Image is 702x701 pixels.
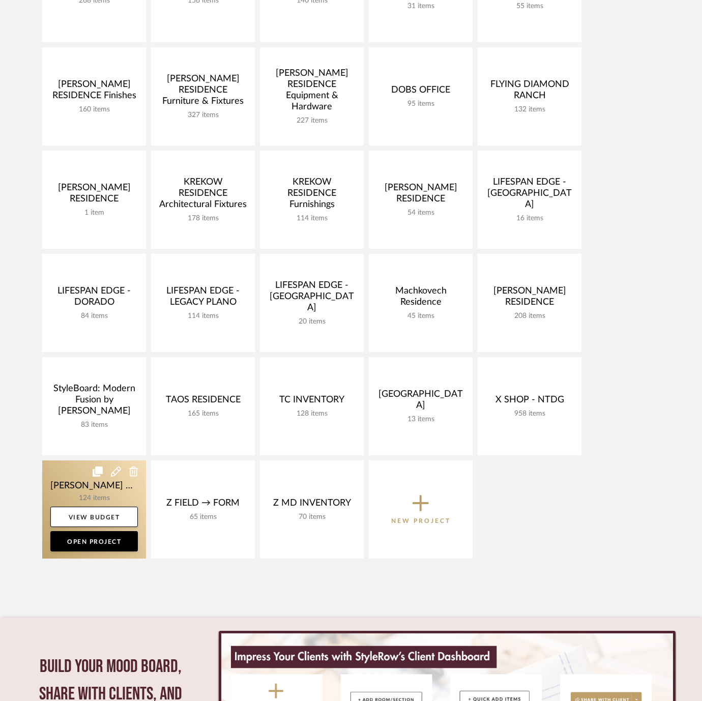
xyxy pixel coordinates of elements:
[268,68,356,116] div: [PERSON_NAME] RESIDENCE Equipment & Hardware
[268,116,356,125] div: 227 items
[377,84,464,100] div: DOBS OFFICE
[50,383,138,421] div: StyleBoard: Modern Fusion by [PERSON_NAME]
[486,79,573,105] div: FLYING DIAMOND RANCH
[268,513,356,521] div: 70 items
[50,421,138,429] div: 83 items
[159,111,247,120] div: 327 items
[377,2,464,11] div: 31 items
[159,498,247,513] div: Z FIELD → FORM
[391,516,451,526] p: New Project
[486,2,573,11] div: 55 items
[377,209,464,217] div: 54 items
[159,513,247,521] div: 65 items
[50,209,138,217] div: 1 item
[486,410,573,418] div: 958 items
[159,312,247,320] div: 114 items
[486,312,573,320] div: 208 items
[377,100,464,108] div: 95 items
[50,182,138,209] div: [PERSON_NAME] RESIDENCE
[159,394,247,410] div: TAOS RESIDENCE
[50,285,138,312] div: LIFESPAN EDGE - DORADO
[268,317,356,326] div: 20 items
[486,394,573,410] div: X SHOP - NTDG
[377,415,464,424] div: 13 items
[486,285,573,312] div: [PERSON_NAME] RESIDENCE
[50,105,138,114] div: 160 items
[377,312,464,320] div: 45 items
[377,285,464,312] div: Machkovech Residence
[50,507,138,527] a: View Budget
[50,531,138,551] a: Open Project
[268,394,356,410] div: TC INVENTORY
[486,177,573,214] div: LIFESPAN EDGE - [GEOGRAPHIC_DATA]
[159,410,247,418] div: 165 items
[268,410,356,418] div: 128 items
[486,105,573,114] div: 132 items
[159,285,247,312] div: LIFESPAN EDGE - LEGACY PLANO
[268,498,356,513] div: Z MD INVENTORY
[486,214,573,223] div: 16 items
[377,182,464,209] div: [PERSON_NAME] RESIDENCE
[268,280,356,317] div: LIFESPAN EDGE - [GEOGRAPHIC_DATA]
[159,177,247,214] div: KREKOW RESIDENCE Architectural Fixtures
[377,389,464,415] div: [GEOGRAPHIC_DATA]
[159,73,247,111] div: [PERSON_NAME] RESIDENCE Furniture & Fixtures
[50,312,138,320] div: 84 items
[268,177,356,214] div: KREKOW RESIDENCE Furnishings
[50,79,138,105] div: [PERSON_NAME] RESIDENCE Finishes
[159,214,247,223] div: 178 items
[268,214,356,223] div: 114 items
[369,460,473,559] button: New Project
